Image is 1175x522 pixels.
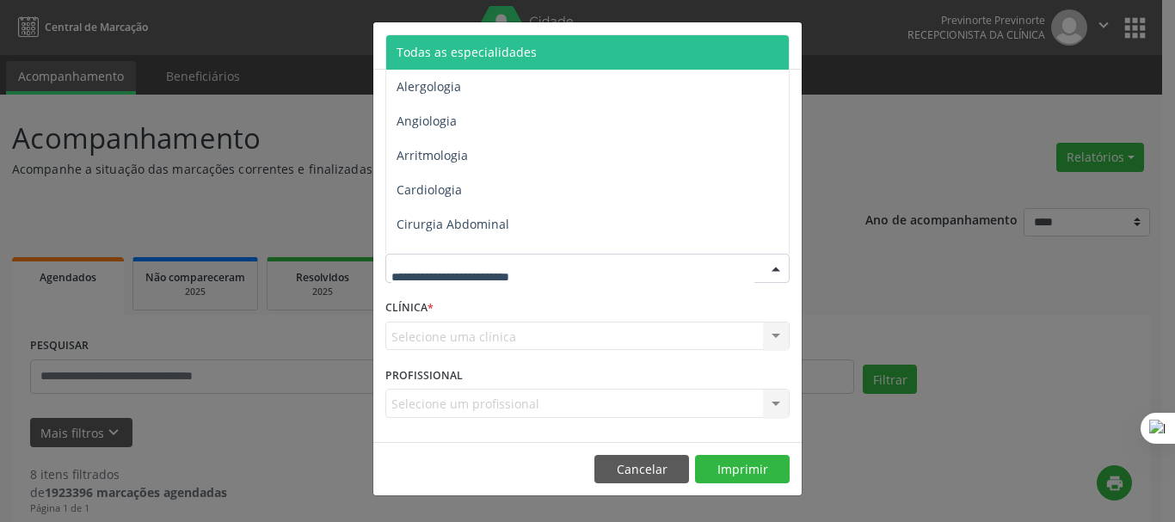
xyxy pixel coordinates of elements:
[397,113,457,129] span: Angiologia
[397,250,502,267] span: Cirurgia Bariatrica
[397,216,509,232] span: Cirurgia Abdominal
[397,147,468,163] span: Arritmologia
[397,181,462,198] span: Cardiologia
[767,22,802,64] button: Close
[397,44,537,60] span: Todas as especialidades
[385,34,582,57] h5: Relatório de agendamentos
[695,455,790,484] button: Imprimir
[385,362,463,389] label: PROFISSIONAL
[594,455,689,484] button: Cancelar
[397,78,461,95] span: Alergologia
[385,295,434,322] label: CLÍNICA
